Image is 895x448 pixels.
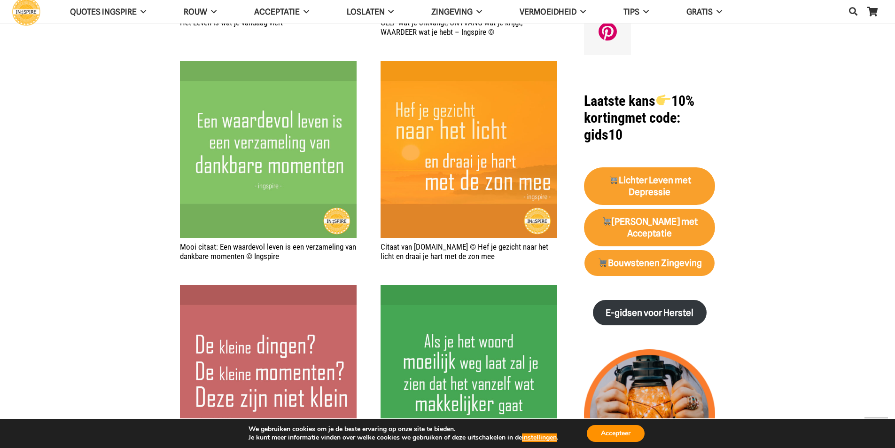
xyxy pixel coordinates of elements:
[608,175,691,197] strong: Lichter Leven met Depressie
[584,167,715,205] a: 🛒Lichter Leven met Depressie
[584,93,715,143] h1: met code: gids10
[381,242,548,261] a: Citaat van [DOMAIN_NAME] © Hef je gezicht naar het licht en draai je hart met de zon mee
[180,62,357,71] a: Mooi citaat: Een waardevol leven is een verzameling van dankbare momenten © Ingspire
[601,216,698,239] strong: [PERSON_NAME] met Acceptatie
[584,8,631,55] a: Pinterest
[249,425,558,433] p: We gebruiken cookies om je de beste ervaring op onze site te bieden.
[184,7,207,16] span: ROUW
[180,18,283,27] a: Het Leven is wat je vandaag viert
[431,7,473,16] span: Zingeving
[254,7,300,16] span: Acceptatie
[584,209,715,246] a: 🛒[PERSON_NAME] met Acceptatie
[584,250,715,276] a: 🛒Bouwstenen Zingeving
[844,0,863,23] a: Zoeken
[686,7,713,16] span: GRATIS
[180,286,357,295] a: De kleine dingen? De kleine momenten? Deze zijn niet klein
[602,217,611,226] img: 🛒
[381,286,557,295] a: Als je het woord moeilijk weg laat zal je zien dat het vanzelf wat makkelijker gaat
[587,425,645,442] button: Accepteer
[381,18,522,37] a: GEEF wat je ontvangt, ONTVANG wat je krijgt, WAARDEER wat je hebt – Ingspire ©
[656,93,670,107] img: 👉
[593,300,707,326] a: E-gidsen voor Herstel
[249,433,558,442] p: Je kunt meer informatie vinden over welke cookies we gebruiken of deze uitschakelen in de .
[609,175,618,184] img: 🛒
[606,307,693,318] strong: E-gidsen voor Herstel
[520,7,576,16] span: VERMOEIDHEID
[522,433,557,442] button: instellingen
[381,62,557,71] a: Citaat van Ingspire.nl © Hef je gezicht naar het licht en draai je hart met de zon mee
[864,417,888,441] a: Terug naar top
[347,7,385,16] span: Loslaten
[584,93,694,126] strong: Laatste kans 10% korting
[180,61,357,238] img: Een waardevol leven is een verzameling van dankbare momenten - spreuk door Ingspire ©
[180,242,356,261] a: Mooi citaat: Een waardevol leven is een verzameling van dankbare momenten © Ingspire
[598,258,702,268] strong: Bouwstenen Zingeving
[623,7,639,16] span: TIPS
[598,258,607,267] img: 🛒
[381,61,557,238] img: Mooie Quote: Hef je gezicht naar het licht en draai je hart met de zon mee - copyright citaat ww...
[70,7,137,16] span: QUOTES INGSPIRE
